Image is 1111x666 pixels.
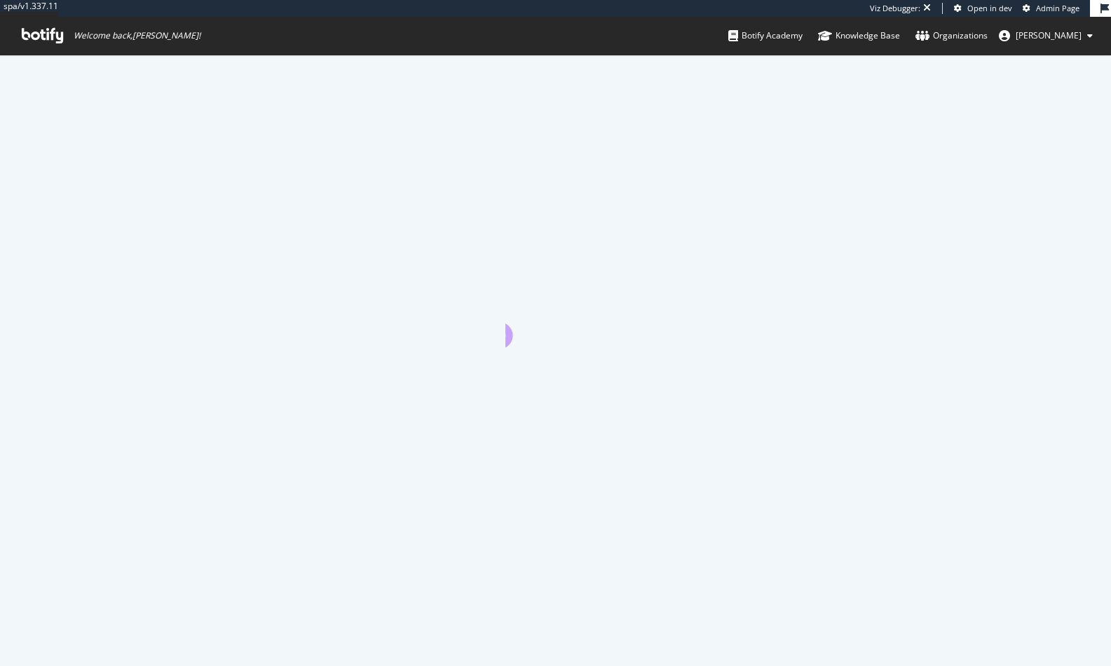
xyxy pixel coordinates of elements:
span: Welcome back, [PERSON_NAME] ! [74,30,200,41]
div: Organizations [915,29,988,43]
span: Open in dev [967,3,1012,13]
a: Admin Page [1023,3,1079,14]
div: Viz Debugger: [870,3,920,14]
span: kerry [1016,29,1082,41]
div: Botify Academy [728,29,803,43]
a: Organizations [915,17,988,55]
a: Open in dev [954,3,1012,14]
button: [PERSON_NAME] [988,25,1104,47]
span: Admin Page [1036,3,1079,13]
a: Botify Academy [728,17,803,55]
a: Knowledge Base [818,17,900,55]
div: Knowledge Base [818,29,900,43]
